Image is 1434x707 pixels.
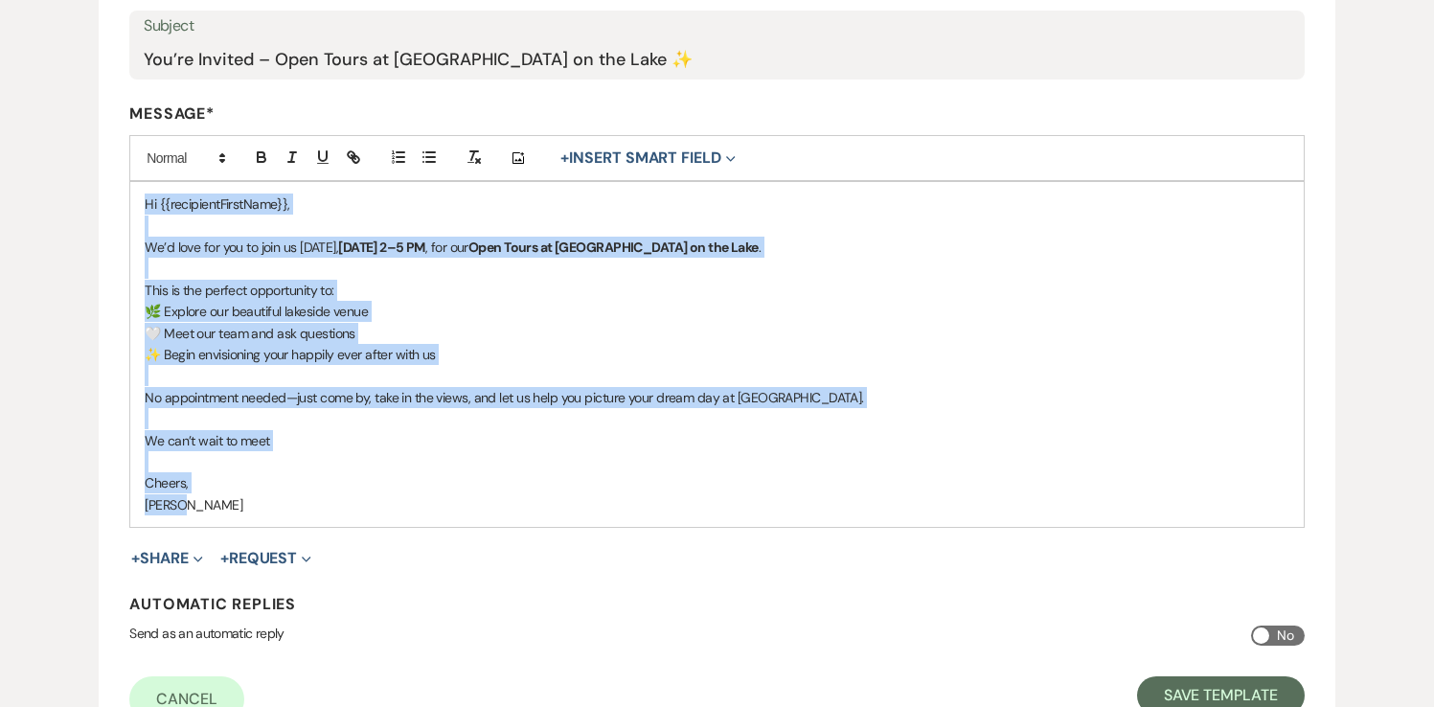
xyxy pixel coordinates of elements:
button: Request [220,551,311,566]
label: Subject [144,12,1289,40]
span: Send as an automatic reply [129,625,284,642]
p: Cheers, [145,472,1288,493]
span: + [220,551,229,566]
label: Message* [129,103,1304,124]
p: 🌿 Explore our beautiful lakeside venue [145,301,1288,322]
button: Insert Smart Field [554,147,741,170]
p: We can’t wait to meet [145,430,1288,451]
strong: [DATE] 2–5 PM [338,239,425,256]
h4: Automatic Replies [129,594,1304,614]
span: + [131,551,140,566]
button: Share [131,551,203,566]
p: ✨ Begin envisioning your happily ever after with us [145,344,1288,365]
p: No appointment needed—just come by, take in the views, and let us help you picture your dream day... [145,387,1288,408]
p: Hi {{recipientFirstName}}, [145,194,1288,215]
span: + [560,150,569,166]
span: No [1277,624,1293,648]
p: 🤍 Meet our team and ask questions [145,323,1288,344]
p: This is the perfect opportunity to: [145,280,1288,301]
strong: Open Tours at [GEOGRAPHIC_DATA] on the Lake [468,239,759,256]
p: [PERSON_NAME] [145,494,1288,515]
p: We’d love for you to join us [DATE], , for our . [145,237,1288,258]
